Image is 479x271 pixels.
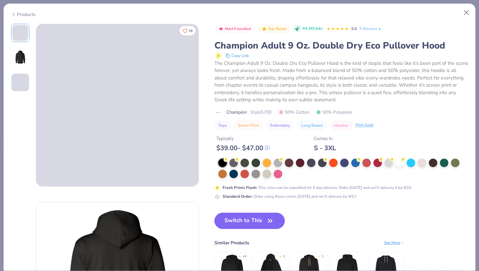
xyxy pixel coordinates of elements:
[314,144,336,152] div: S - 3XL
[216,144,270,152] div: $ 39.00 - $ 47.00
[316,109,352,116] span: 50% Polyester
[11,11,36,18] div: Products
[214,239,249,246] div: Similar Products
[279,109,310,116] span: 50% Cotton
[226,109,247,116] span: Champion
[223,193,357,199] div: Order using these colors [DATE] and we’ll delivery by 9/17.
[234,121,263,130] button: Screen Print
[384,240,404,246] div: See More
[318,254,320,257] div: ★
[314,135,336,142] div: Comes In
[279,254,282,257] div: ★
[218,26,224,32] img: Most Favorited sort
[460,7,473,19] button: Close
[216,135,270,142] div: Typically
[214,110,223,115] img: brand logo
[223,185,412,191] div: This color can be expedited for 5 day delivery. Order [DATE] and we’ll delivery it by 9/10.
[223,194,253,199] strong: Standard Order :
[189,29,193,33] span: 18
[356,122,374,128] div: Print Guide
[262,26,267,32] img: Top Rated sort
[12,50,28,65] img: Back
[283,254,285,259] div: 5
[239,254,241,257] div: ★
[303,26,323,32] span: 64.2K Clicks
[11,91,12,109] img: User generated content
[327,24,349,34] div: 5.0 Stars
[297,121,327,130] button: Long Sleeve
[224,52,251,60] button: copy to clipboard
[258,25,289,33] button: Badge Button
[351,26,357,31] span: 5.0
[250,109,271,116] span: Style S700
[214,121,231,130] button: Tops
[242,254,246,259] div: 4.8
[266,121,294,130] button: Embroidery
[214,60,468,104] div: The Champion Adult 9 Oz. Double Dry Eco Pullover Hood is the kind of staple that feels like it’s ...
[225,27,251,31] span: Most Favorited
[223,185,257,190] strong: Fresh Prints Flash :
[359,26,382,32] a: 5 Reviews
[215,25,254,33] button: Badge Button
[180,26,196,36] button: Like
[322,254,323,259] div: 5
[214,39,468,52] div: Champion Adult 9 Oz. Double Dry Eco Pullover Hood
[330,121,352,130] button: Hoodies
[268,27,286,31] span: Top Rated
[214,213,285,229] button: Switch to This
